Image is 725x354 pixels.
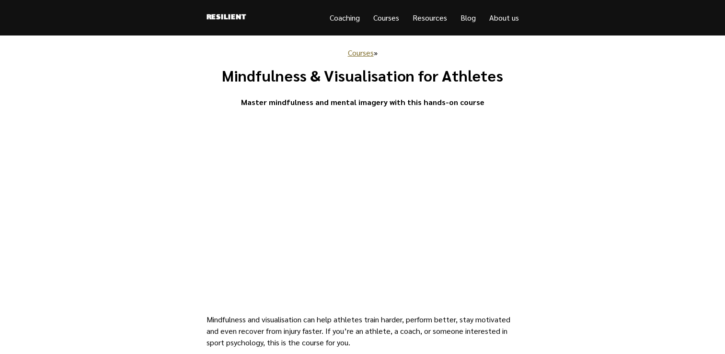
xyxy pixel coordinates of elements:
p: Mindfulness and visualisation can help athletes train harder, perform better, stay motivated and ... [207,314,519,348]
a: Resilient [207,12,246,24]
a: Coaching [330,12,360,23]
a: Blog [460,12,476,23]
p: Master mindfulness and mental imagery with this hands-on course [207,96,519,108]
h1: Mindfulness & Visualisation for Athletes [207,66,519,84]
a: Courses [373,12,399,23]
a: About us [489,12,519,23]
a: Resources [413,12,447,23]
p: » [207,47,519,59]
a: Courses [348,47,374,58]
